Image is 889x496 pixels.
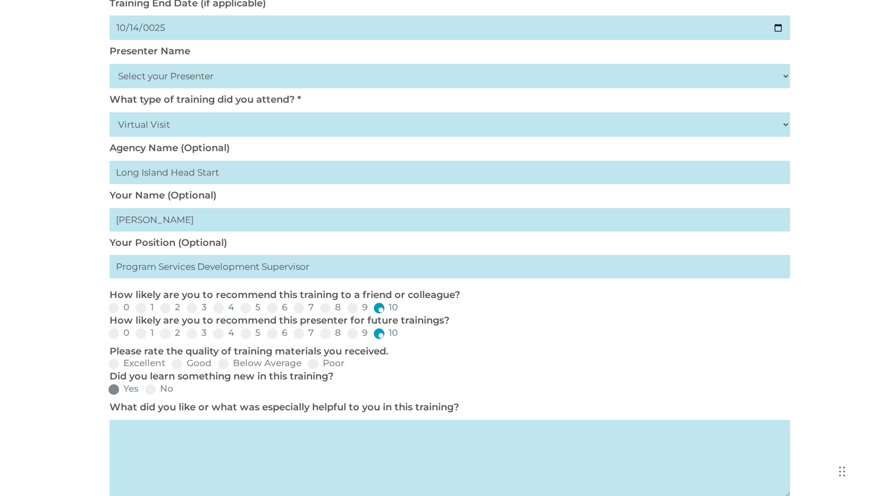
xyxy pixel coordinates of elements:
[160,303,180,312] label: 2
[108,303,129,312] label: 0
[110,94,301,105] label: What type of training did you attend? *
[374,328,398,337] label: 10
[213,303,234,312] label: 4
[136,303,154,312] label: 1
[293,328,314,337] label: 7
[110,370,785,383] p: Did you learn something new in this training?
[347,328,367,337] label: 9
[110,45,190,57] label: Presenter Name
[110,189,216,201] label: Your Name (Optional)
[108,359,165,368] label: Excellent
[267,303,287,312] label: 6
[374,303,398,312] label: 10
[240,303,261,312] label: 5
[218,359,301,368] label: Below Average
[136,328,154,337] label: 1
[110,142,230,154] label: Agency Name (Optional)
[108,384,139,393] label: Yes
[108,328,129,337] label: 0
[836,445,889,496] iframe: Chat Widget
[267,328,287,337] label: 6
[110,401,459,413] label: What did you like or what was especially helpful to you in this training?
[110,255,790,278] input: My primary roles is...
[110,315,785,327] p: How likely are you to recommend this presenter for future trainings?
[110,161,790,184] input: Head Start Agency
[145,384,173,393] label: No
[308,359,345,368] label: Poor
[320,303,341,312] label: 8
[839,456,845,487] div: Drag
[320,328,341,337] label: 8
[213,328,234,337] label: 4
[110,345,785,358] p: Please rate the quality of training materials you received.
[172,359,212,368] label: Good
[187,303,207,312] label: 3
[110,237,227,249] label: Your Position (Optional)
[240,328,261,337] label: 5
[160,328,180,337] label: 2
[110,208,790,232] input: First Last
[347,303,367,312] label: 9
[293,303,314,312] label: 7
[110,289,785,302] p: How likely are you to recommend this training to a friend or colleague?
[187,328,207,337] label: 3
